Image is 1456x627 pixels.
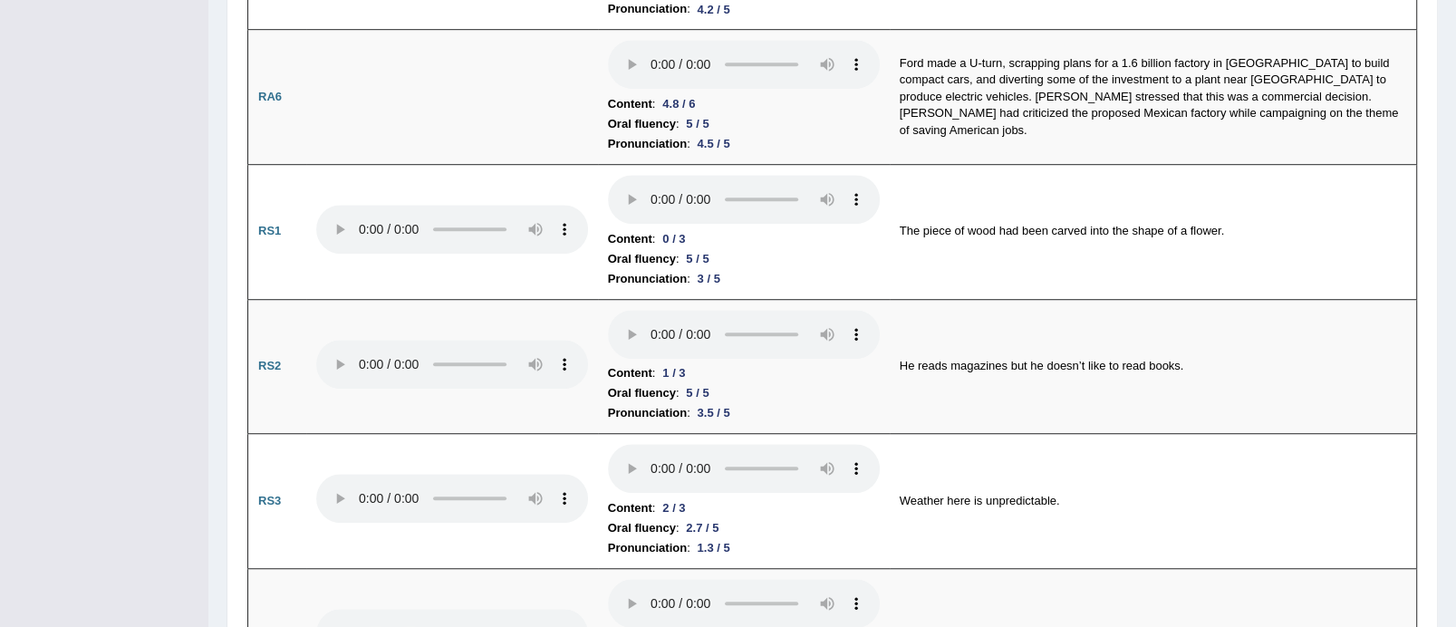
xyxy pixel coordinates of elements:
div: 2 / 3 [655,498,692,517]
li: : [608,518,880,538]
div: 3 / 5 [690,269,728,288]
div: 0 / 3 [655,229,692,248]
b: Pronunciation [608,134,687,154]
b: Pronunciation [608,538,687,558]
li: : [608,403,880,423]
b: Content [608,94,652,114]
div: 4.8 / 6 [655,94,702,113]
li: : [608,363,880,383]
td: Weather here is unpredictable. [890,434,1417,569]
li: : [608,383,880,403]
b: RS2 [258,359,281,372]
li: : [608,134,880,154]
td: Ford made a U-turn, scrapping plans for a 1.6 billion factory in [GEOGRAPHIC_DATA] to build compa... [890,30,1417,165]
li: : [608,114,880,134]
div: 2.7 / 5 [679,518,726,537]
b: Oral fluency [608,114,676,134]
b: Content [608,229,652,249]
b: Oral fluency [608,249,676,269]
b: RS1 [258,224,281,237]
td: The piece of wood had been carved into the shape of a flower. [890,164,1417,299]
b: RA6 [258,90,282,103]
li: : [608,498,880,518]
div: 1.3 / 5 [690,538,738,557]
li: : [608,538,880,558]
li: : [608,269,880,289]
b: Pronunciation [608,403,687,423]
div: 5 / 5 [679,383,716,402]
li: : [608,249,880,269]
div: 4.5 / 5 [690,134,738,153]
div: 5 / 5 [679,114,716,133]
td: He reads magazines but he doesn’t like to read books. [890,299,1417,434]
li: : [608,94,880,114]
div: 5 / 5 [679,249,716,268]
b: Oral fluency [608,518,676,538]
b: Pronunciation [608,269,687,289]
b: Oral fluency [608,383,676,403]
b: Content [608,363,652,383]
div: 1 / 3 [655,363,692,382]
b: Content [608,498,652,518]
b: RS3 [258,494,281,507]
div: 3.5 / 5 [690,403,738,422]
li: : [608,229,880,249]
